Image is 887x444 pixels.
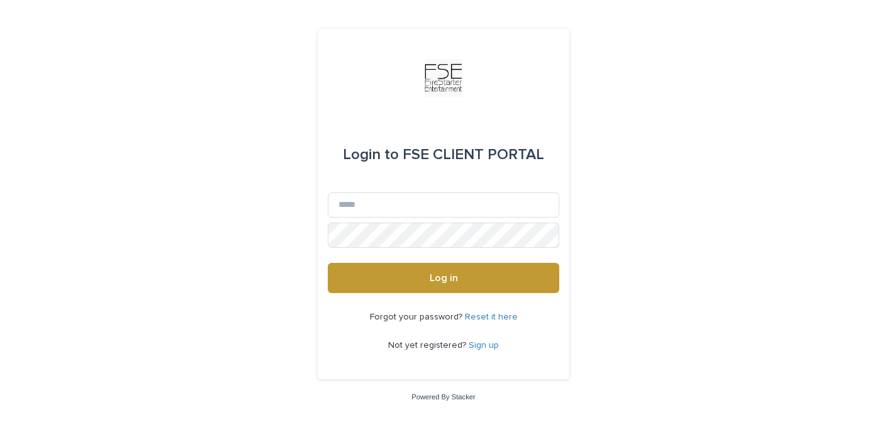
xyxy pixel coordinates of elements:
[370,313,465,321] span: Forgot your password?
[411,393,475,401] a: Powered By Stacker
[343,147,399,162] span: Login to
[425,59,462,97] img: Km9EesSdRbS9ajqhBzyo
[430,273,458,283] span: Log in
[328,263,559,293] button: Log in
[469,341,499,350] a: Sign up
[343,137,544,172] div: FSE CLIENT PORTAL
[465,313,518,321] a: Reset it here
[388,341,469,350] span: Not yet registered?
